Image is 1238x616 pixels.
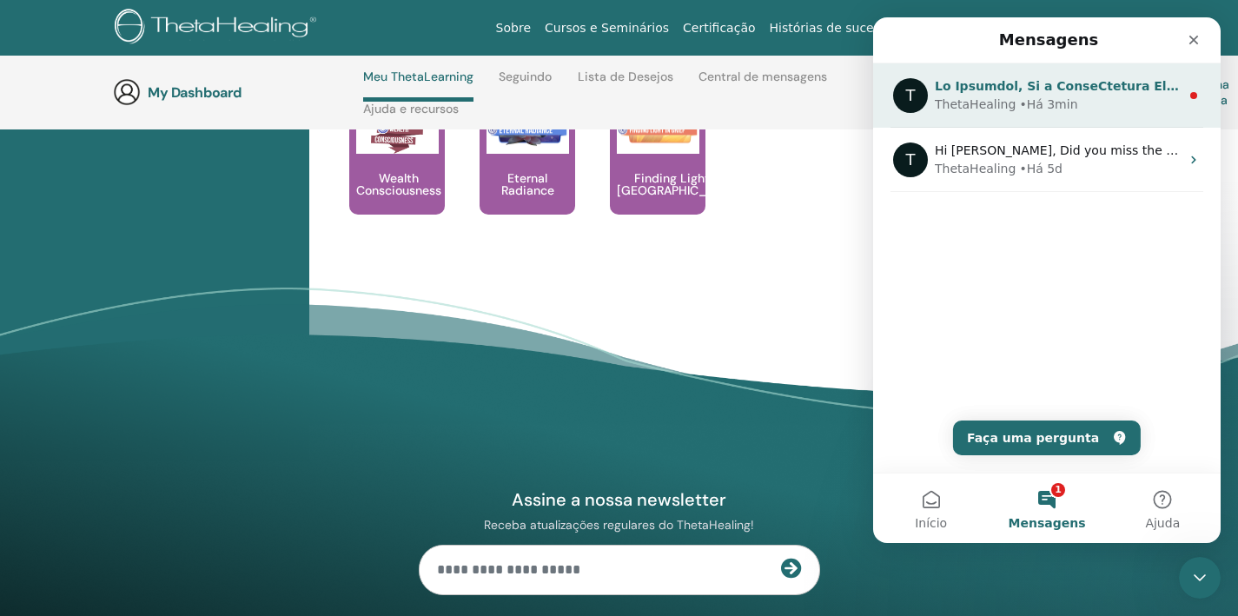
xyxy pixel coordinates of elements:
[1179,557,1221,599] iframe: Intercom live chat
[901,12,970,44] a: Recursos
[113,78,141,106] img: generic-user-icon.jpg
[349,93,445,249] a: Wealth Consciousness Wealth Consciousness
[419,488,820,511] h4: Assine a nossa newsletter
[115,9,322,48] img: logo.png
[363,70,473,102] a: Meu ThetaLearning
[763,12,901,44] a: Histórias de sucesso
[578,70,673,97] a: Lista de Desejos
[873,17,1221,543] iframe: Intercom live chat
[499,70,552,97] a: Seguindo
[148,84,321,101] h3: My Dashboard
[419,517,820,533] p: Receba atualizações regulares do ThetaHealing!
[610,93,705,249] a: Finding Light in Grief Finding Light in [GEOGRAPHIC_DATA]
[538,12,676,44] a: Cursos e Seminários
[970,12,1049,44] a: Armazenar
[480,172,575,196] p: Eternal Radiance
[610,172,747,196] p: Finding Light in [GEOGRAPHIC_DATA]
[349,172,448,196] p: Wealth Consciousness
[698,70,827,97] a: Central de mensagens
[489,12,538,44] a: Sobre
[363,102,459,129] a: Ajuda e recursos
[480,93,575,249] a: Eternal Radiance Eternal Radiance
[676,12,762,44] a: Certificação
